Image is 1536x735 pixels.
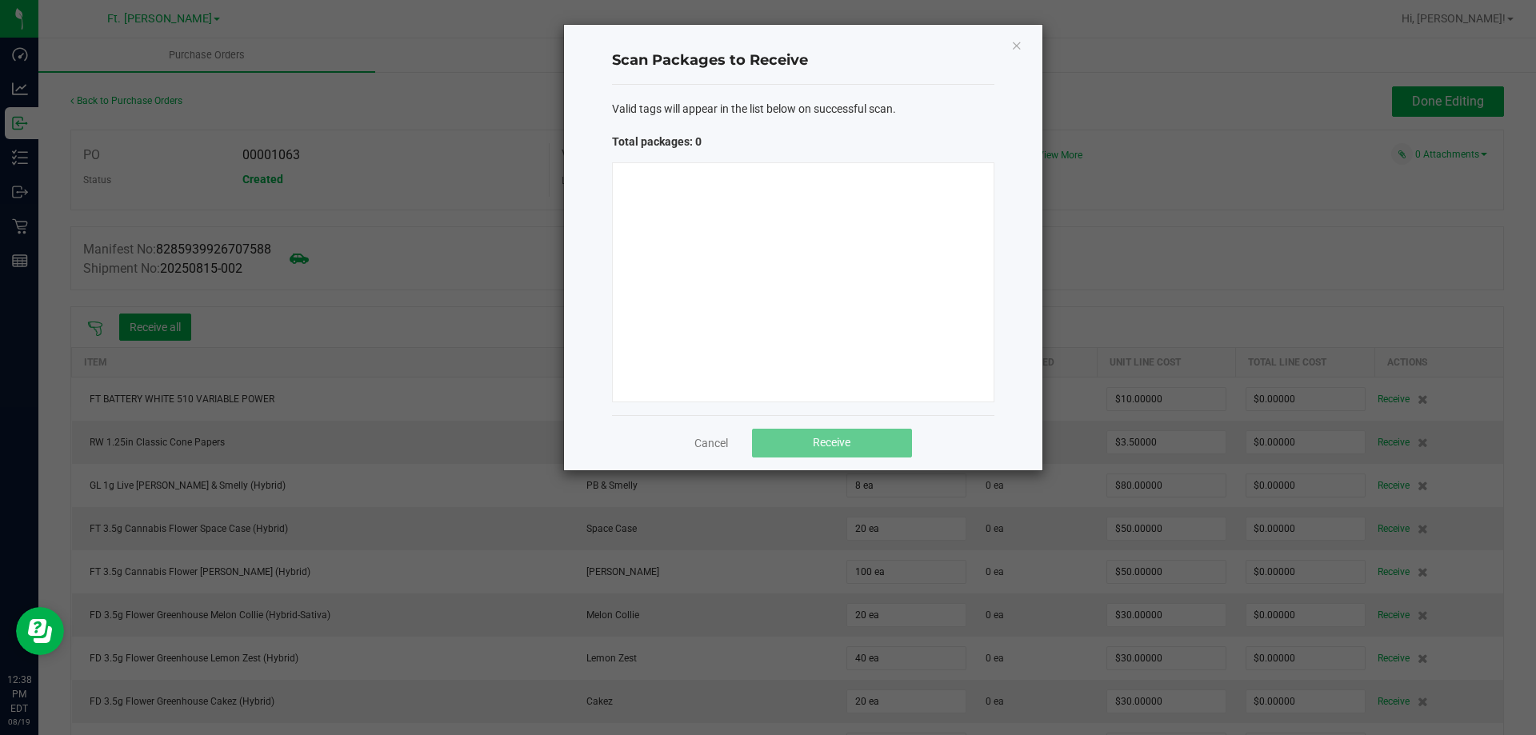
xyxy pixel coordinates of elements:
[16,607,64,655] iframe: Resource center
[752,429,912,457] button: Receive
[694,435,728,451] a: Cancel
[612,101,896,118] span: Valid tags will appear in the list below on successful scan.
[612,50,994,71] h4: Scan Packages to Receive
[612,134,803,150] span: Total packages: 0
[813,436,850,449] span: Receive
[1011,35,1022,54] button: Close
